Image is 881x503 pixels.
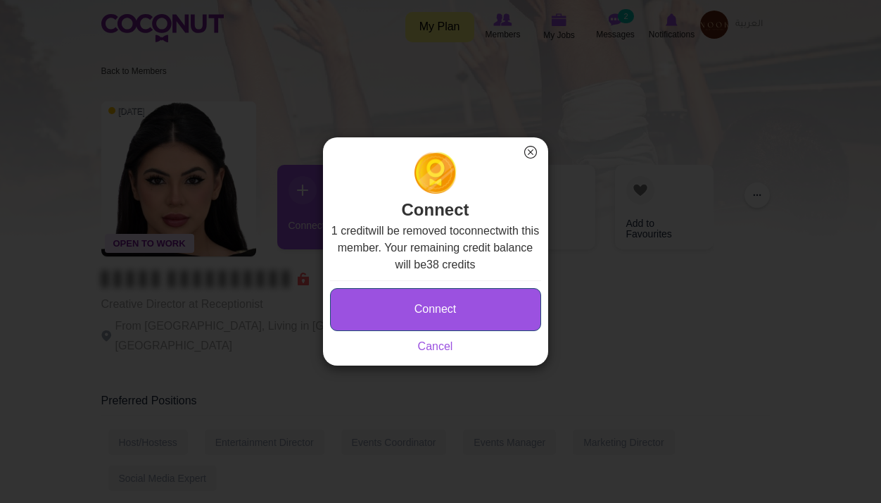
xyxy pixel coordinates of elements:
[418,340,453,352] a: Cancel
[330,223,541,355] div: will be removed to with this member. Your remaining credit balance will be
[330,288,541,331] button: Connect
[426,259,475,271] b: 38 credits
[330,151,541,223] h2: Connect
[331,225,368,237] b: 1 credit
[459,225,498,237] b: connect
[521,143,540,161] button: Close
